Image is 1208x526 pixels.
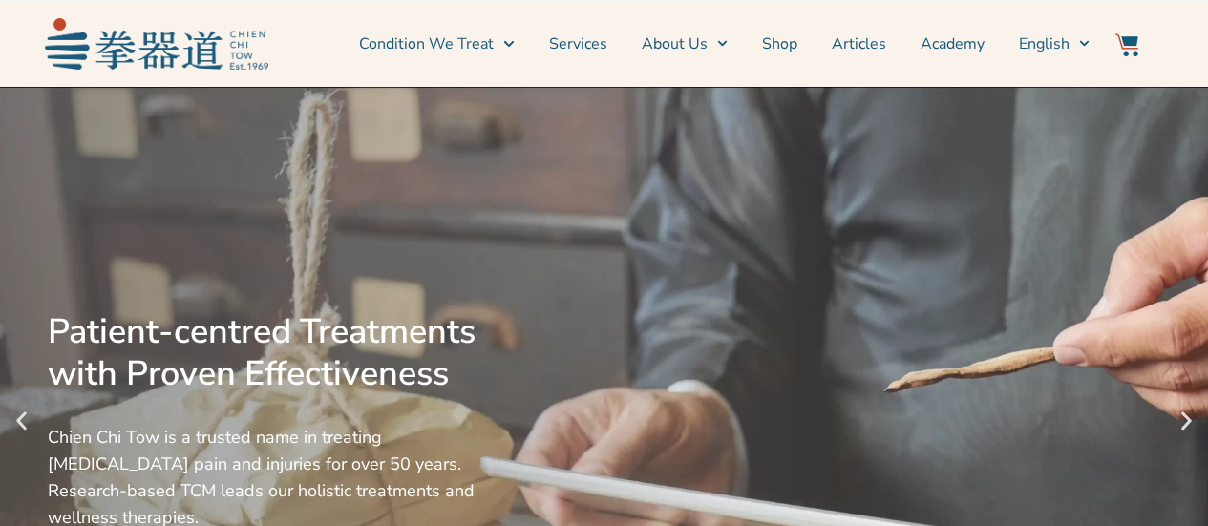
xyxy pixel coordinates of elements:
nav: Menu [278,20,1090,68]
a: About Us [642,20,728,68]
div: Patient-centred Treatments with Proven Effectiveness [48,311,504,395]
a: Academy [921,20,985,68]
div: Next slide [1175,410,1198,433]
a: English [1019,20,1090,68]
a: Services [549,20,607,68]
img: Website Icon-03 [1115,33,1138,56]
a: Articles [832,20,886,68]
a: Condition We Treat [359,20,514,68]
div: Previous slide [10,410,33,433]
span: English [1019,32,1070,55]
a: Shop [762,20,797,68]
